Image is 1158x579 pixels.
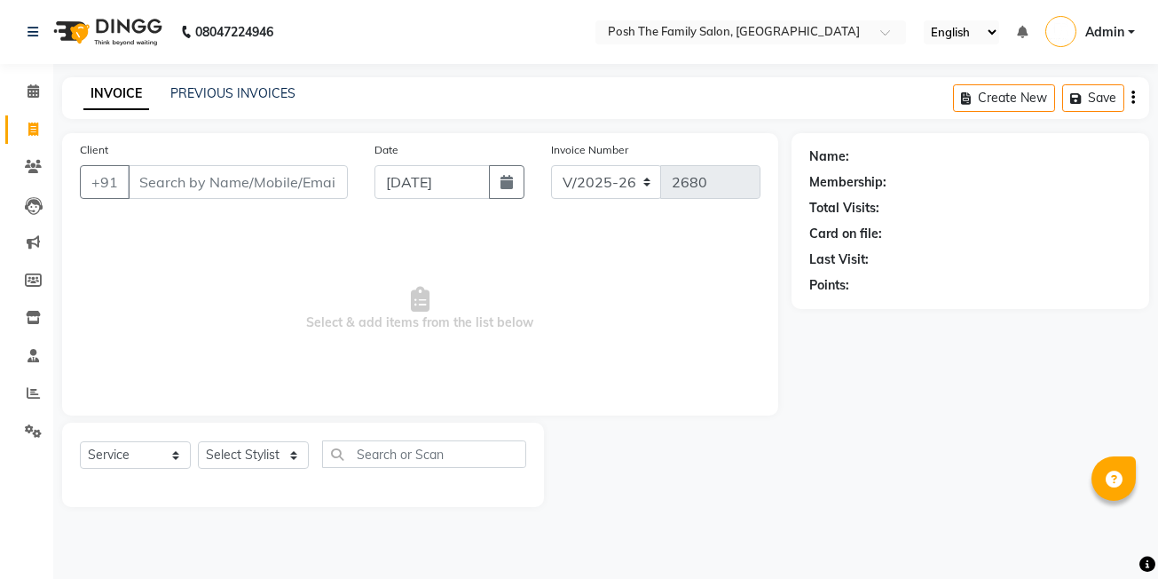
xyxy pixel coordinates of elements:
a: INVOICE [83,78,149,110]
button: Create New [953,84,1055,112]
div: Total Visits: [809,199,879,218]
div: Card on file: [809,225,882,243]
input: Search by Name/Mobile/Email/Code [128,165,348,199]
label: Invoice Number [551,142,628,158]
a: PREVIOUS INVOICES [170,85,295,101]
label: Date [374,142,398,158]
div: Last Visit: [809,250,869,269]
span: Select & add items from the list below [80,220,760,398]
div: Points: [809,276,849,295]
input: Search or Scan [322,440,526,468]
img: logo [45,7,167,57]
label: Client [80,142,108,158]
b: 08047224946 [195,7,273,57]
button: Save [1062,84,1124,112]
button: +91 [80,165,130,199]
div: Name: [809,147,849,166]
span: Admin [1085,23,1124,42]
iframe: chat widget [1083,508,1140,561]
div: Membership: [809,173,886,192]
img: Admin [1045,16,1076,47]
